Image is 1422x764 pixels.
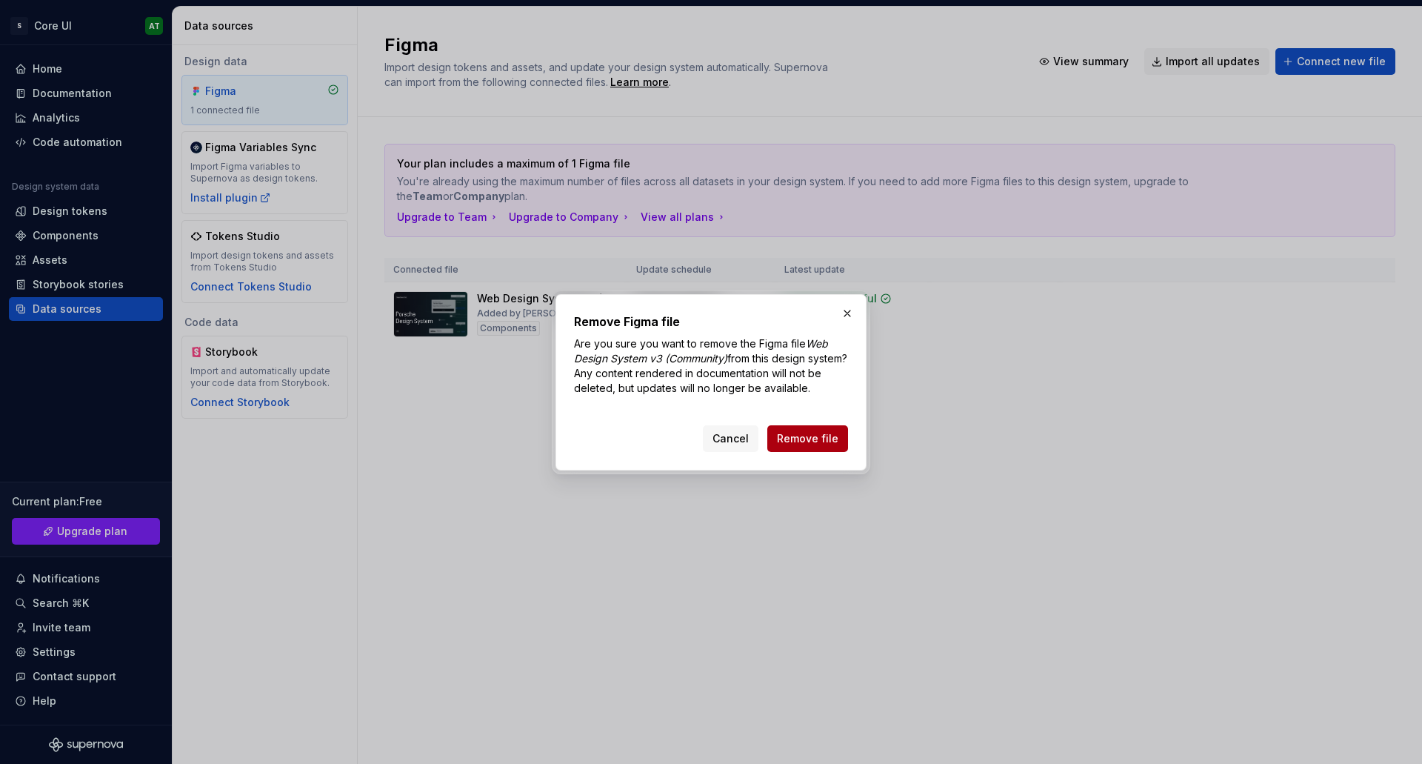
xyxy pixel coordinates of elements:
span: Remove file [777,431,838,446]
h2: Remove Figma file [574,313,848,330]
p: Are you sure you want to remove the Figma file from this design system? Any content rendered in d... [574,336,848,396]
button: Remove file [767,425,848,452]
i: Web Design System v3 (Community) [574,337,828,365]
button: Cancel [703,425,758,452]
span: Cancel [712,431,749,446]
